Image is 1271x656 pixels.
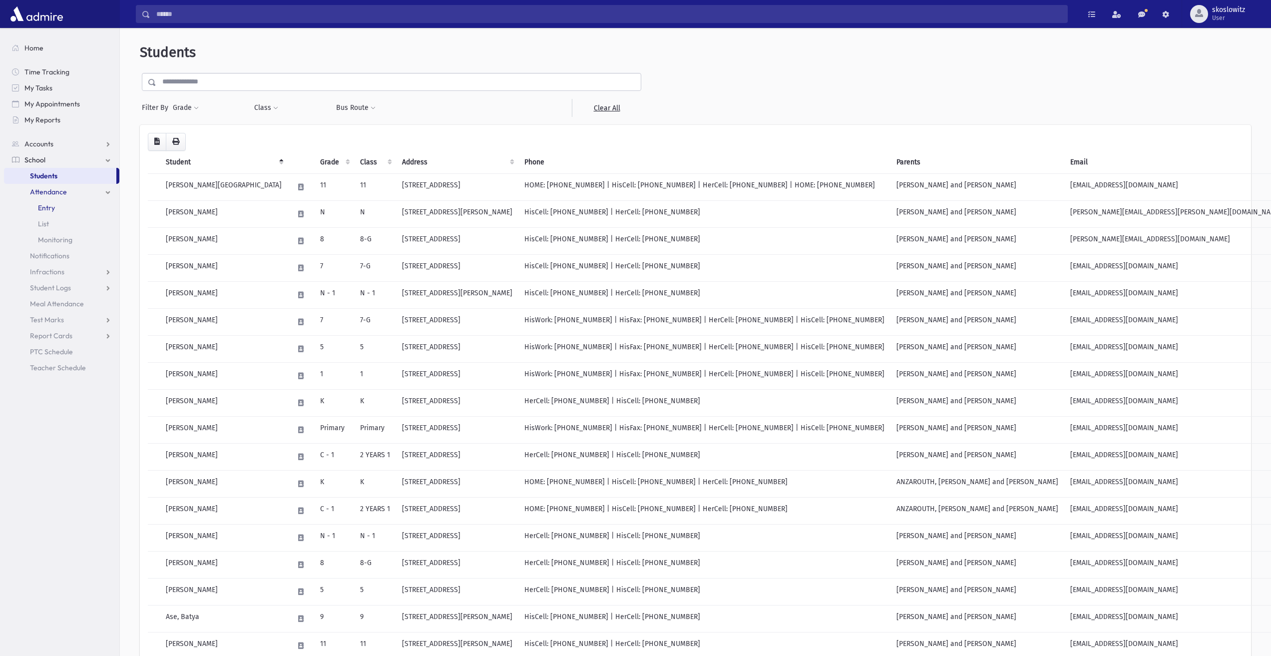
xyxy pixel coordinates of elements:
[354,281,396,308] td: N - 1
[4,264,119,280] a: Infractions
[396,605,518,632] td: [STREET_ADDRESS][PERSON_NAME]
[4,80,119,96] a: My Tasks
[354,254,396,281] td: 7-G
[30,283,71,292] span: Student Logs
[24,155,45,164] span: School
[354,605,396,632] td: 9
[314,227,354,254] td: 8
[354,389,396,416] td: K
[160,254,288,281] td: [PERSON_NAME]
[354,200,396,227] td: N
[890,416,1064,443] td: [PERSON_NAME] and [PERSON_NAME]
[354,362,396,389] td: 1
[166,133,186,151] button: Print
[354,551,396,578] td: 8-G
[396,335,518,362] td: [STREET_ADDRESS]
[314,551,354,578] td: 8
[24,115,60,124] span: My Reports
[4,168,116,184] a: Students
[160,497,288,524] td: [PERSON_NAME]
[4,296,119,312] a: Meal Attendance
[160,443,288,470] td: [PERSON_NAME]
[354,524,396,551] td: N - 1
[24,43,43,52] span: Home
[890,200,1064,227] td: [PERSON_NAME] and [PERSON_NAME]
[396,308,518,335] td: [STREET_ADDRESS]
[890,227,1064,254] td: [PERSON_NAME] and [PERSON_NAME]
[518,389,890,416] td: HerCell: [PHONE_NUMBER] | HisCell: [PHONE_NUMBER]
[518,281,890,308] td: HisCell: [PHONE_NUMBER] | HerCell: [PHONE_NUMBER]
[30,331,72,340] span: Report Cards
[396,173,518,200] td: [STREET_ADDRESS]
[354,308,396,335] td: 7-G
[24,139,53,148] span: Accounts
[148,133,166,151] button: CSV
[142,102,172,113] span: Filter By
[160,416,288,443] td: [PERSON_NAME]
[890,151,1064,174] th: Parents
[4,112,119,128] a: My Reports
[890,605,1064,632] td: [PERSON_NAME] and [PERSON_NAME]
[1212,14,1245,22] span: User
[30,251,69,260] span: Notifications
[890,524,1064,551] td: [PERSON_NAME] and [PERSON_NAME]
[518,578,890,605] td: HerCell: [PHONE_NUMBER] | HisCell: [PHONE_NUMBER]
[518,416,890,443] td: HisWork: [PHONE_NUMBER] | HisFax: [PHONE_NUMBER] | HerCell: [PHONE_NUMBER] | HisCell: [PHONE_NUMBER]
[354,497,396,524] td: 2 YEARS 1
[4,96,119,112] a: My Appointments
[396,443,518,470] td: [STREET_ADDRESS]
[8,4,65,24] img: AdmirePro
[572,99,641,117] a: Clear All
[24,99,80,108] span: My Appointments
[336,99,376,117] button: Bus Route
[160,389,288,416] td: [PERSON_NAME]
[4,280,119,296] a: Student Logs
[314,151,354,174] th: Grade: activate to sort column ascending
[314,524,354,551] td: N - 1
[172,99,199,117] button: Grade
[4,248,119,264] a: Notifications
[30,299,84,308] span: Meal Attendance
[4,136,119,152] a: Accounts
[38,219,49,228] span: List
[518,173,890,200] td: HOME: [PHONE_NUMBER] | HisCell: [PHONE_NUMBER] | HerCell: [PHONE_NUMBER] | HOME: [PHONE_NUMBER]
[4,216,119,232] a: List
[890,551,1064,578] td: [PERSON_NAME] and [PERSON_NAME]
[396,227,518,254] td: [STREET_ADDRESS]
[396,497,518,524] td: [STREET_ADDRESS]
[4,328,119,344] a: Report Cards
[396,254,518,281] td: [STREET_ADDRESS]
[314,497,354,524] td: C - 1
[160,524,288,551] td: [PERSON_NAME]
[160,308,288,335] td: [PERSON_NAME]
[160,151,288,174] th: Student: activate to sort column descending
[160,173,288,200] td: [PERSON_NAME][GEOGRAPHIC_DATA]
[890,308,1064,335] td: [PERSON_NAME] and [PERSON_NAME]
[160,470,288,497] td: [PERSON_NAME]
[518,605,890,632] td: HisCell: [PHONE_NUMBER] | HerCell: [PHONE_NUMBER]
[4,360,119,376] a: Teacher Schedule
[518,497,890,524] td: HOME: [PHONE_NUMBER] | HisCell: [PHONE_NUMBER] | HerCell: [PHONE_NUMBER]
[30,347,73,356] span: PTC Schedule
[396,524,518,551] td: [STREET_ADDRESS]
[160,605,288,632] td: Ase, Batya
[890,281,1064,308] td: [PERSON_NAME] and [PERSON_NAME]
[160,281,288,308] td: [PERSON_NAME]
[890,443,1064,470] td: [PERSON_NAME] and [PERSON_NAME]
[354,227,396,254] td: 8-G
[354,335,396,362] td: 5
[890,578,1064,605] td: [PERSON_NAME] and [PERSON_NAME]
[890,389,1064,416] td: [PERSON_NAME] and [PERSON_NAME]
[518,551,890,578] td: HerCell: [PHONE_NUMBER] | HisCell: [PHONE_NUMBER]
[396,200,518,227] td: [STREET_ADDRESS][PERSON_NAME]
[354,470,396,497] td: K
[890,335,1064,362] td: [PERSON_NAME] and [PERSON_NAME]
[396,281,518,308] td: [STREET_ADDRESS][PERSON_NAME]
[354,173,396,200] td: 11
[24,83,52,92] span: My Tasks
[160,578,288,605] td: [PERSON_NAME]
[4,232,119,248] a: Monitoring
[396,470,518,497] td: [STREET_ADDRESS]
[314,470,354,497] td: K
[160,362,288,389] td: [PERSON_NAME]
